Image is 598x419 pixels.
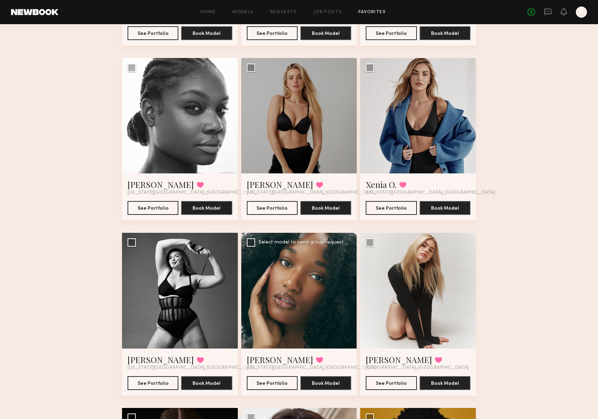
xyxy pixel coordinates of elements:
[181,26,232,40] button: Book Model
[247,354,313,365] a: [PERSON_NAME]
[247,365,376,371] span: [US_STATE][GEOGRAPHIC_DATA], [GEOGRAPHIC_DATA]
[366,26,417,40] button: See Portfolio
[366,376,417,390] button: See Portfolio
[247,26,298,40] button: See Portfolio
[128,201,178,215] button: See Portfolio
[181,30,232,36] a: Book Model
[200,10,216,15] a: Home
[300,201,351,215] button: Book Model
[128,376,178,390] button: See Portfolio
[128,179,194,190] a: [PERSON_NAME]
[259,240,344,245] div: Select model to send group request
[366,179,396,190] a: Xenia O.
[366,354,432,365] a: [PERSON_NAME]
[232,10,253,15] a: Models
[420,26,470,40] button: Book Model
[128,26,178,40] button: See Portfolio
[181,205,232,211] a: Book Model
[247,376,298,390] button: See Portfolio
[247,179,313,190] a: [PERSON_NAME]
[300,205,351,211] a: Book Model
[128,365,257,371] span: [US_STATE][GEOGRAPHIC_DATA], [GEOGRAPHIC_DATA]
[128,190,257,196] span: [US_STATE][GEOGRAPHIC_DATA], [GEOGRAPHIC_DATA]
[420,201,470,215] button: Book Model
[420,30,470,36] a: Book Model
[181,201,232,215] button: Book Model
[576,7,587,18] a: F
[420,380,470,386] a: Book Model
[300,30,351,36] a: Book Model
[366,201,417,215] button: See Portfolio
[181,380,232,386] a: Book Model
[314,10,342,15] a: Job Posts
[420,376,470,390] button: Book Model
[366,190,495,196] span: [US_STATE][GEOGRAPHIC_DATA], [GEOGRAPHIC_DATA]
[270,10,297,15] a: Requests
[247,201,298,215] button: See Portfolio
[181,376,232,390] button: Book Model
[300,26,351,40] button: Book Model
[300,376,351,390] button: Book Model
[128,354,194,365] a: [PERSON_NAME]
[358,10,386,15] a: Favorites
[300,380,351,386] a: Book Model
[420,205,470,211] a: Book Model
[247,190,376,196] span: [US_STATE][GEOGRAPHIC_DATA], [GEOGRAPHIC_DATA]
[366,365,469,371] span: [GEOGRAPHIC_DATA], [GEOGRAPHIC_DATA]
